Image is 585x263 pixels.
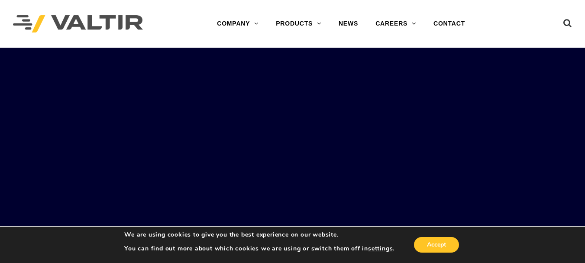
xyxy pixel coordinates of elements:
[368,245,393,253] button: settings
[124,231,394,239] p: We are using cookies to give you the best experience on our website.
[425,15,474,32] a: CONTACT
[267,15,330,32] a: PRODUCTS
[13,15,143,33] img: Valtir
[330,15,367,32] a: NEWS
[124,245,394,253] p: You can find out more about which cookies we are using or switch them off in .
[414,237,459,253] button: Accept
[208,15,267,32] a: COMPANY
[367,15,425,32] a: CAREERS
